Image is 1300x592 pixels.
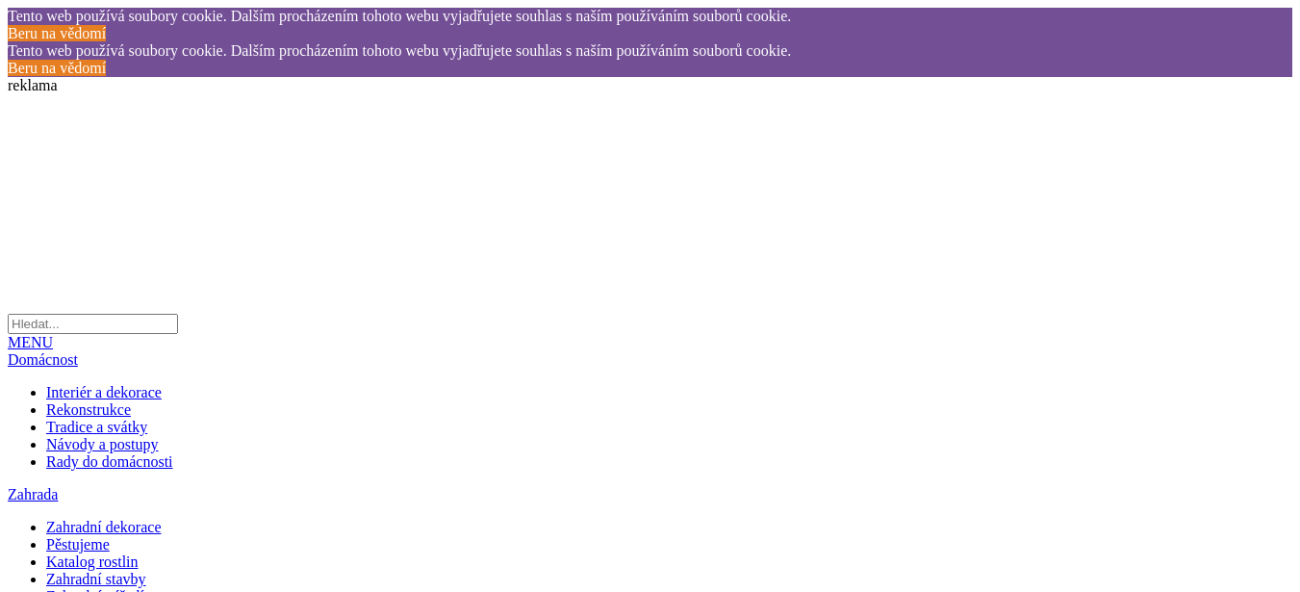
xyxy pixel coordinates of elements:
span: Tento web používá soubory cookie. Dalším procházením tohoto webu vyjadřujete souhlas s naším použ... [8,42,791,59]
a: Rekonstrukce [46,401,131,418]
a: Zahradní stavby [46,571,146,587]
a: Domácnost [8,351,78,368]
a: Návody a postupy [46,436,158,452]
a: Zahradní dekorace [46,519,161,535]
a: Interiér a dekorace [46,384,162,400]
a: MENU [8,334,53,350]
input: Hledat... [8,314,178,334]
div: cookieconsent [8,8,1292,42]
a: Rady do domácnosti [46,453,173,470]
div: cookieconsent [8,42,1292,77]
a: Katalog rostlin [46,553,139,570]
a: Tradice a svátky [46,419,147,435]
span: Tento web používá soubory cookie. Dalším procházením tohoto webu vyjadřujete souhlas s naším použ... [8,8,791,24]
a: Zahrada [8,486,58,502]
div: reklama [8,77,1292,94]
a: dismiss cookie message [8,60,106,76]
a: Pěstujeme [46,536,110,553]
a: dismiss cookie message [8,25,106,41]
